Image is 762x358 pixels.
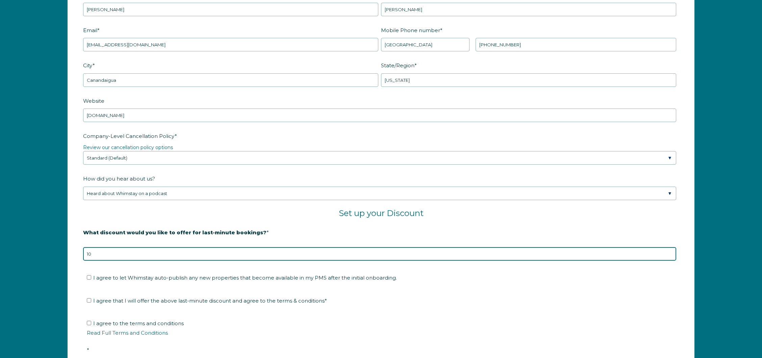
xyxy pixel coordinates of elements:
span: Set up your Discount [339,208,424,218]
span: I agree that I will offer the above last-minute discount and agree to the terms & conditions [93,297,327,304]
span: Company-Level Cancellation Policy [83,131,175,141]
span: I agree to let Whimstay auto-publish any new properties that become available in my PMS after the... [93,275,397,281]
span: City [83,60,93,71]
strong: 20% is recommended, minimum of 10% [83,240,189,246]
span: How did you hear about us? [83,173,155,184]
span: State/Region [381,60,414,71]
span: Email [83,25,97,35]
input: I agree that I will offer the above last-minute discount and agree to the terms & conditions* [87,298,91,303]
input: I agree to let Whimstay auto-publish any new properties that become available in my PMS after the... [87,275,91,280]
span: Website [83,96,104,106]
strong: What discount would you like to offer for last-minute bookings? [83,229,266,236]
a: Read Full Terms and Conditions [87,330,168,336]
span: Mobile Phone number [381,25,440,35]
input: I agree to the terms and conditionsRead Full Terms and Conditions* [87,321,91,325]
a: Review our cancellation policy options [83,144,173,150]
span: I agree to the terms and conditions [87,320,680,353]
